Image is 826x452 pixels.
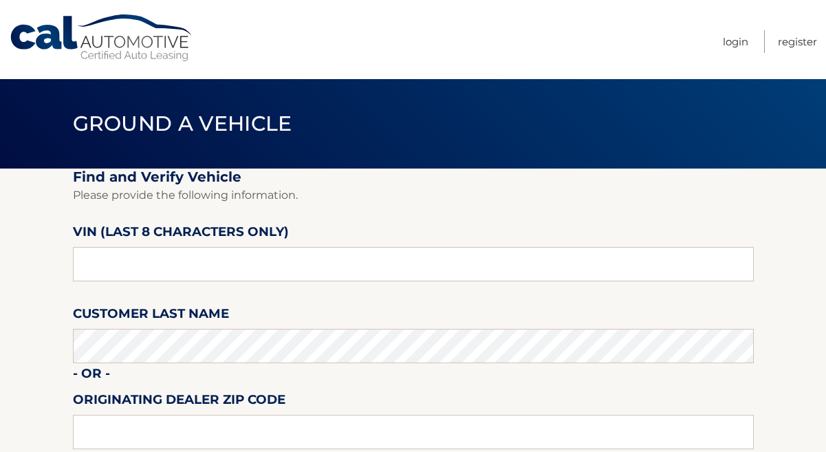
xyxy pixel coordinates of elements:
a: Login [723,30,748,53]
p: Please provide the following information. [73,186,754,205]
label: - or - [73,363,110,389]
a: Cal Automotive [9,14,195,63]
label: Customer Last Name [73,303,229,329]
span: Ground a Vehicle [73,111,292,136]
h2: Find and Verify Vehicle [73,169,754,186]
label: VIN (last 8 characters only) [73,222,289,247]
label: Originating Dealer Zip Code [73,389,285,415]
a: Register [778,30,817,53]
